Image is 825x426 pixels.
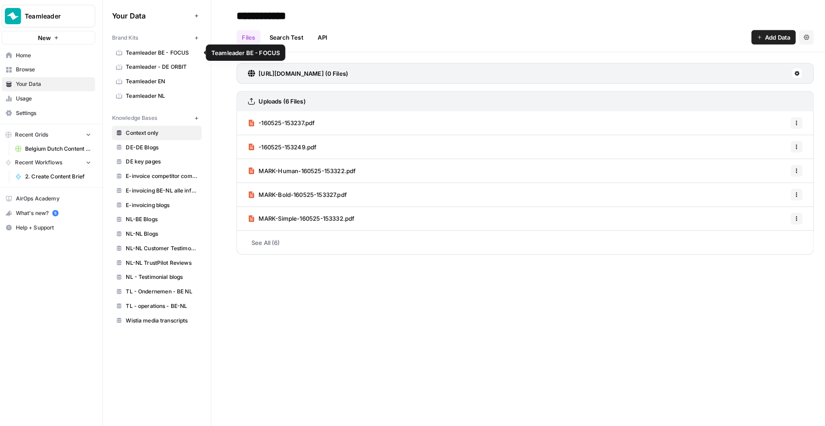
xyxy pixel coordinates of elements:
a: TL - Ondernemen - BE NL [115,280,202,294]
span: TL - Ondernemen - BE NL [128,283,199,291]
button: Workspace: Teamleader [7,7,98,29]
a: [URL][DOMAIN_NAME] (0 Files) [247,64,345,84]
span: Teamleader [30,14,83,22]
a: NL-NL Blogs [115,224,202,238]
a: Home [7,49,98,63]
a: 2. Create Content Brief [16,168,98,182]
h3: Uploads (6 Files) [258,97,304,106]
a: TL - operations - BE-NL [115,294,202,308]
span: Usage [21,95,94,103]
a: DE-DE Blogs [115,139,202,153]
span: E-invoicing blogs [128,199,199,207]
span: Recent Grids [20,130,52,138]
span: Teamleader - DE ORBIT [128,64,199,72]
a: Belgium Dutch Content Creation [16,141,98,155]
a: MARK-Simple-160525-153332.pdf [247,204,352,227]
button: Help + Support [7,218,98,232]
h3: [URL][DOMAIN_NAME] (0 Files) [258,70,345,78]
span: Teamleader EN [128,78,199,86]
a: MARK-Human-160525-153322.pdf [247,158,353,181]
a: E-invoicing blogs [115,196,202,210]
a: Teamleader BE - FOCUS [115,47,202,61]
span: DE-DE Blogs [128,142,199,150]
a: Uploads (6 Files) [247,92,304,111]
text: 5 [58,208,60,213]
span: Browse [21,67,94,74]
span: Your Data [21,81,94,89]
span: Recent Workflows [20,157,66,165]
a: AirOps Academy [7,189,98,204]
a: Your Data [7,78,98,92]
span: AirOps Academy [21,193,94,200]
a: API [311,32,330,46]
a: NL-NL Customer Testimonials [115,238,202,252]
span: NL-NL TrustPilot Reviews [128,255,199,263]
span: MARK-Bold-160525-153327.pdf [258,188,344,197]
button: Add Data [739,32,783,46]
a: Browse [7,63,98,78]
a: See All (6) [236,228,800,251]
img: Teamleader Logo [10,10,26,26]
a: Search Test [263,32,307,46]
button: What's new? 5 [7,204,98,218]
span: NL-NL Blogs [128,227,199,235]
a: E-invoicing BE-NL alle informatie [115,182,202,196]
a: Teamleader EN [115,75,202,89]
a: DE key pages [115,153,202,167]
span: Help + Support [21,221,94,229]
a: Files [236,32,260,46]
span: Brand Kits [115,35,140,43]
a: Context only [115,125,202,139]
span: DE key pages [128,156,199,164]
a: NL-BE Blogs [115,210,202,224]
span: Home [21,52,94,60]
a: Wistia media transcripts [115,308,202,322]
a: 5 [56,207,63,214]
a: Teamleader NL [115,89,202,103]
span: Wistia media transcripts [128,311,199,319]
span: MARK-Simple-160525-153332.pdf [258,211,352,220]
span: -160525-153249.pdf [258,141,315,150]
span: 2. Create Content Brief [30,171,94,179]
span: Knowledge Bases [115,114,159,122]
span: Add Data [753,34,777,43]
span: NL-BE Blogs [128,213,199,221]
span: Teamleader BE - FOCUS [128,50,199,58]
button: New [7,33,98,46]
a: MARK-Bold-160525-153327.pdf [247,181,344,204]
span: -160525-153237.pdf [258,118,313,127]
a: -160525-153237.pdf [247,111,313,134]
span: NL - Testimonial blogs [128,269,199,277]
span: E-invoice competitor comparison [128,170,199,178]
span: MARK-Human-160525-153322.pdf [258,165,353,174]
a: Usage [7,92,98,106]
span: Teamleader NL [128,92,199,100]
a: NL - Testimonial blogs [115,266,202,280]
a: Settings [7,106,98,120]
span: E-invoicing BE-NL alle informatie [128,185,199,193]
a: -160525-153249.pdf [247,134,315,157]
a: E-invoice competitor comparison [115,167,202,182]
button: Recent Workflows [7,155,98,168]
div: What's new? [7,204,98,217]
span: NL-NL Customer Testimonials [128,241,199,249]
button: Recent Grids [7,127,98,141]
a: Teamleader - DE ORBIT [115,61,202,75]
span: New [42,35,55,44]
span: Settings [21,109,94,117]
span: Belgium Dutch Content Creation [30,144,94,152]
span: Context only [128,128,199,136]
a: NL-NL TrustPilot Reviews [115,252,202,266]
span: TL - operations - BE-NL [128,297,199,305]
span: Your Data [115,12,192,23]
